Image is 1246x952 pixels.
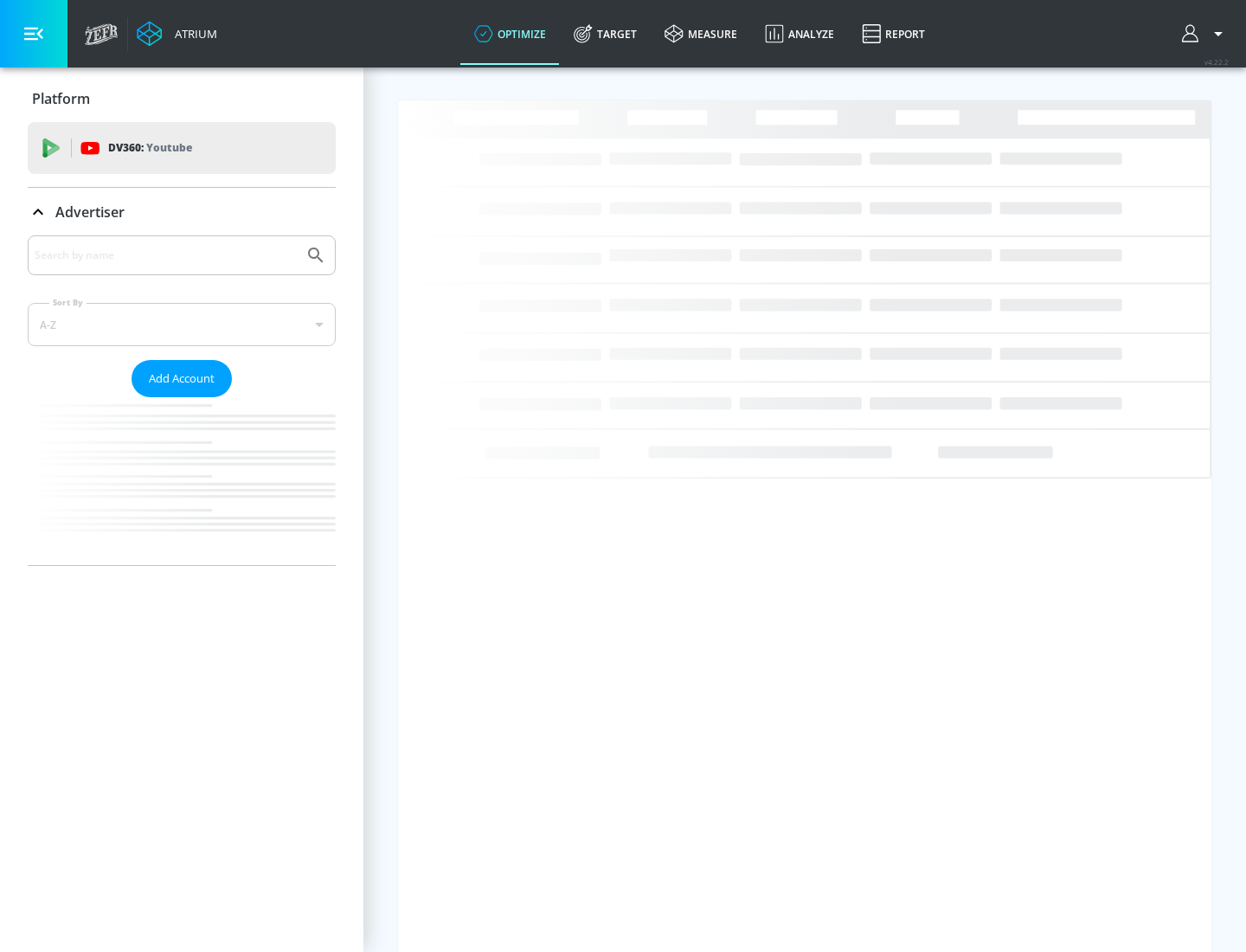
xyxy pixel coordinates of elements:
[49,297,87,308] label: Sort By
[28,235,336,565] div: Advertiser
[560,3,651,65] a: Target
[28,397,336,565] nav: list of Advertiser
[1204,57,1229,67] span: v 4.22.2
[168,26,217,42] div: Atrium
[460,3,560,65] a: optimize
[137,21,217,47] a: Atrium
[28,74,336,123] div: Platform
[28,303,336,346] div: A-Z
[55,203,125,222] p: Advertiser
[28,122,336,174] div: DV360: Youtube
[108,138,192,158] p: DV360:
[751,3,848,65] a: Analyze
[35,244,297,267] input: Search by name
[28,188,336,236] div: Advertiser
[132,360,232,397] button: Add Account
[32,89,90,108] p: Platform
[146,138,192,157] p: Youtube
[149,369,215,389] span: Add Account
[848,3,939,65] a: Report
[651,3,751,65] a: measure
